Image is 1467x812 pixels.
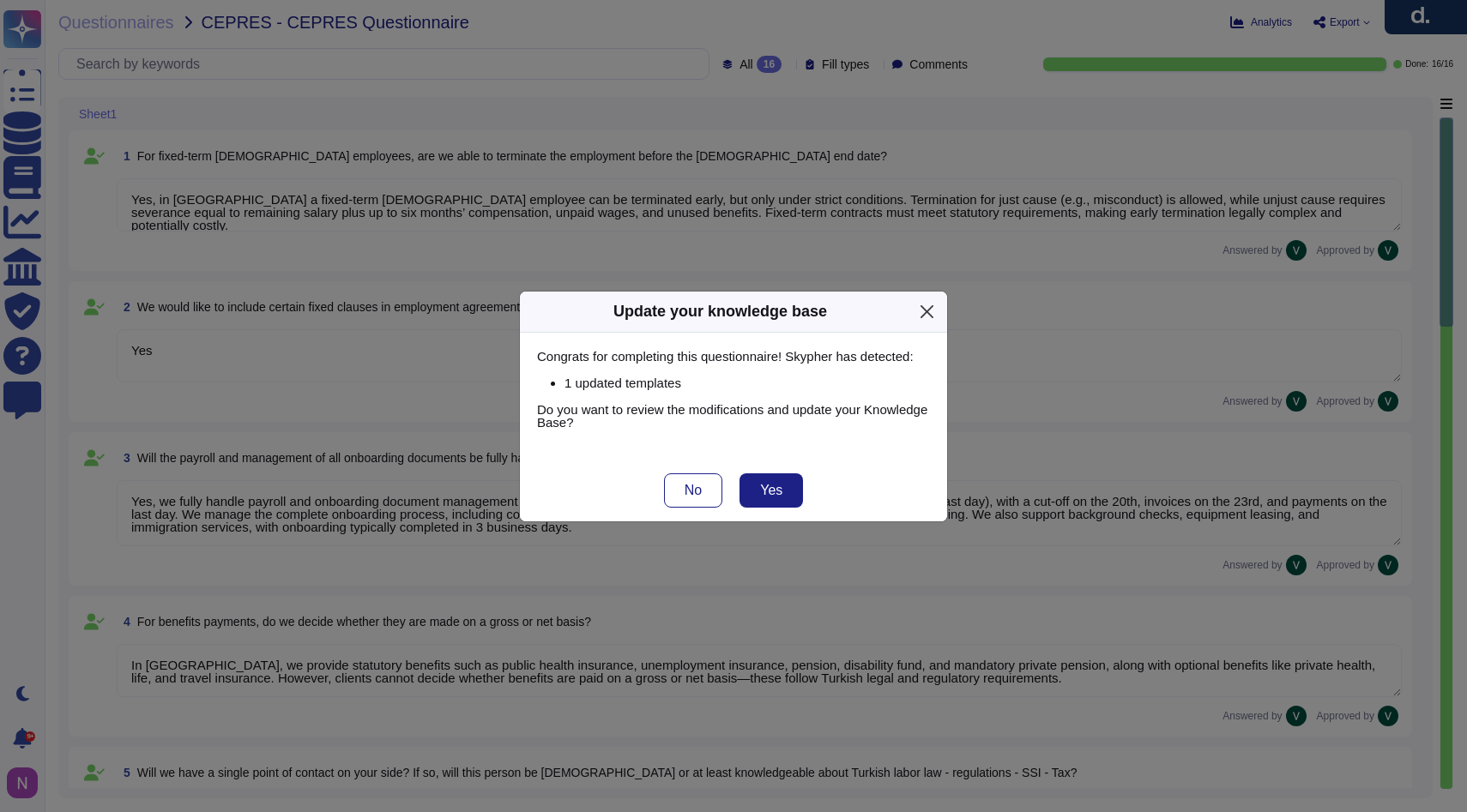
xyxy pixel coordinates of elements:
div: Update your knowledge base [613,300,827,323]
span: No [685,484,702,497]
p: Congrats for completing this questionnaire! Skypher has detected: [537,350,930,363]
span: Yes [760,484,782,497]
button: No [664,473,722,508]
p: Do you want to review the modifications and update your Knowledge Base? [537,403,930,429]
button: Close [914,298,940,325]
button: Yes [740,473,803,508]
p: 1 updated templates [564,376,930,389]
